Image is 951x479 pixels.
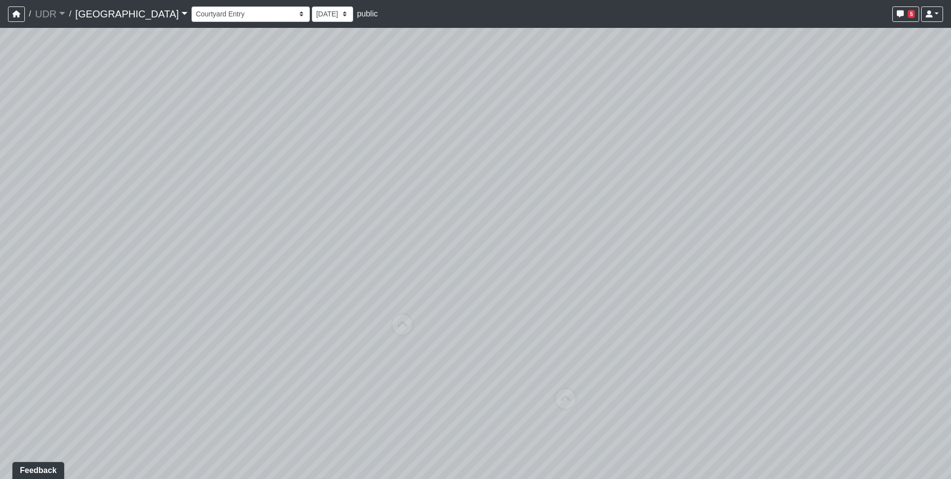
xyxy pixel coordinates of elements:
[908,10,915,18] span: 5
[75,4,187,24] a: [GEOGRAPHIC_DATA]
[892,6,919,22] button: 5
[65,4,75,24] span: /
[25,4,35,24] span: /
[7,459,66,479] iframe: Ybug feedback widget
[357,9,378,18] span: public
[35,4,65,24] a: UDR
